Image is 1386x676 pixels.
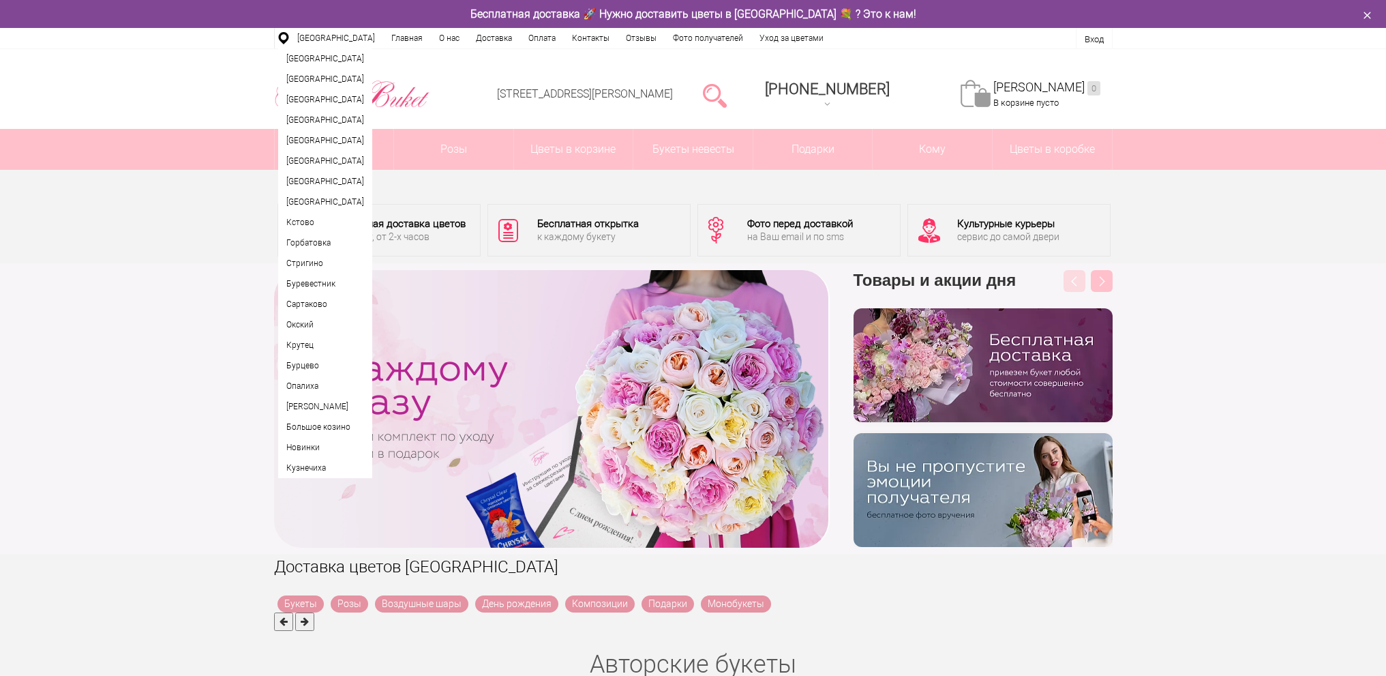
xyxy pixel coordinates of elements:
a: День рождения [475,596,558,613]
a: Розы [394,129,513,170]
span: [PHONE_NUMBER] [765,80,890,98]
a: Цветы в коробке [993,129,1112,170]
a: [GEOGRAPHIC_DATA] [289,28,383,48]
span: В корзине пусто [993,98,1059,108]
a: [GEOGRAPHIC_DATA] [278,89,372,110]
img: Цветы Нижний Новгород [274,77,430,113]
img: v9wy31nijnvkfycrkduev4dhgt9psb7e.png.webp [854,433,1113,547]
a: Бурцево [278,355,372,376]
img: hpaj04joss48rwypv6hbykmvk1dj7zyr.png.webp [854,308,1113,422]
a: Контакты [564,28,618,48]
a: [STREET_ADDRESS][PERSON_NAME] [497,87,673,100]
a: Отзывы [618,28,665,48]
a: Большое козино [278,417,372,437]
a: Воздушные шары [375,596,468,613]
a: Вход [1085,34,1104,44]
a: [PERSON_NAME] [993,80,1100,95]
a: [PHONE_NUMBER] [757,76,898,115]
a: Букеты [277,596,324,613]
ins: 0 [1087,81,1100,95]
a: Монобукеты [701,596,771,613]
div: сервис до самой двери [957,232,1059,241]
a: [PERSON_NAME] [278,396,372,417]
a: Подарки [753,129,873,170]
div: по городу, от 2-х часов [329,232,466,241]
a: Сартаково [278,294,372,314]
a: Кузнечиха [278,458,372,478]
span: Кому [873,129,992,170]
a: Уход за цветами [751,28,832,48]
a: Главная [383,28,431,48]
a: Кстово [278,212,372,233]
a: Буревестник [278,274,372,294]
a: [GEOGRAPHIC_DATA] [278,48,372,69]
a: Фото получателей [665,28,751,48]
a: Цветы в корзине [514,129,633,170]
a: [GEOGRAPHIC_DATA] [278,192,372,212]
a: Опалиха [278,376,372,396]
h1: Доставка цветов [GEOGRAPHIC_DATA] [274,555,1113,579]
a: [GEOGRAPHIC_DATA] [278,151,372,171]
a: Оплата [520,28,564,48]
a: Подарки [642,596,694,613]
a: О нас [431,28,468,48]
div: на Ваш email и по sms [747,232,853,241]
a: Букеты [275,129,394,170]
a: Стригино [278,253,372,274]
h3: Товары и акции дня [854,270,1113,308]
a: [GEOGRAPHIC_DATA] [278,171,372,192]
div: Культурные курьеры [957,219,1059,229]
div: к каждому букету [537,232,639,241]
a: [GEOGRAPHIC_DATA] [278,110,372,130]
div: Фото перед доставкой [747,219,853,229]
a: Новинки [278,437,372,458]
div: Бесплатная открытка [537,219,639,229]
a: Крутец [278,335,372,355]
a: Окский [278,314,372,335]
a: [GEOGRAPHIC_DATA] [278,130,372,151]
a: Букеты невесты [633,129,753,170]
a: Горбатовка [278,233,372,253]
a: Доставка [468,28,520,48]
div: Бесплатная доставка цветов [329,219,466,229]
a: Композиции [565,596,635,613]
a: [GEOGRAPHIC_DATA] [278,69,372,89]
div: Бесплатная доставка 🚀 Нужно доставить цветы в [GEOGRAPHIC_DATA] 💐 ? Это к нам! [264,7,1123,21]
a: Розы [331,596,368,613]
button: Next [1091,270,1113,292]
